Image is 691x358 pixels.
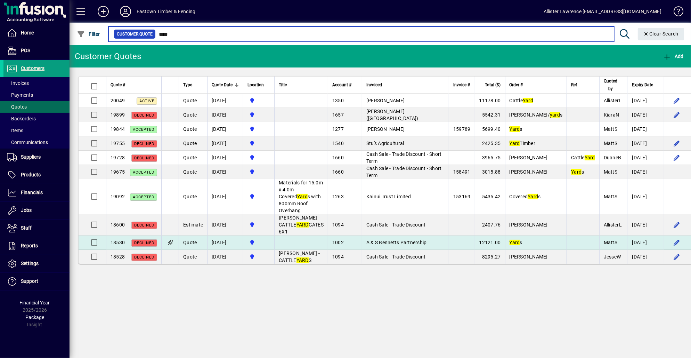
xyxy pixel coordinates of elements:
span: Jobs [21,207,32,213]
em: Yard [571,169,582,175]
span: Quote [183,155,197,160]
a: Settings [3,255,70,272]
span: Add [663,54,684,59]
span: Payments [7,92,33,98]
span: Quote [183,169,197,175]
span: Holyoake St [247,239,270,246]
span: Filter [77,31,100,37]
span: Location [247,81,264,89]
span: s [510,240,522,245]
td: [DATE] [628,136,664,151]
span: ACCEPTED [133,170,154,175]
span: Materials for 15.0m x 4.0m Covered s with 800mm Roof Overhang [279,180,323,213]
span: Holyoake St [247,111,270,119]
a: Quotes [3,101,70,113]
span: Holyoake St [247,154,270,161]
em: Yard [528,194,538,199]
em: Yard [510,141,520,146]
span: Items [7,128,23,133]
span: Order # [510,81,523,89]
td: 153169 [449,179,475,214]
div: Quote # [111,81,157,89]
span: [PERSON_NAME] [366,98,405,103]
span: Customers [21,65,44,71]
button: Profile [114,5,137,18]
td: [DATE] [207,165,243,179]
a: Staff [3,220,70,237]
div: Allister Lawrence [EMAIL_ADDRESS][DOMAIN_NAME] [544,6,661,17]
span: DECLINED [134,156,154,160]
span: Settings [21,261,39,266]
em: Yard [297,194,308,199]
span: Stu's Agricultural [366,141,404,146]
span: Quote [183,194,197,199]
span: Cash Sale - Trade Discount [366,222,426,228]
span: ACCEPTED [133,195,154,199]
td: [DATE] [628,122,664,136]
span: Backorders [7,116,36,121]
span: 1660 [332,169,344,175]
span: Quote Date [212,81,233,89]
span: 1660 [332,155,344,160]
button: Edit [671,109,682,120]
span: Quotes [7,104,27,110]
span: DuaneB [604,155,621,160]
td: [DATE] [207,151,243,165]
span: 1350 [332,98,344,103]
td: [DATE] [628,151,664,165]
span: Suppliers [21,154,41,160]
span: Quote [183,254,197,260]
td: 3015.88 [475,165,505,179]
button: Edit [671,95,682,106]
span: [PERSON_NAME] [366,126,405,132]
span: 1094 [332,222,344,228]
a: Invoices [3,77,70,89]
span: MattS [604,194,617,199]
span: 20049 [111,98,125,103]
span: Support [21,278,38,284]
a: Support [3,273,70,290]
span: [PERSON_NAME] - CATTLE S [279,250,320,263]
span: Cattle [510,98,534,103]
td: [DATE] [207,236,243,250]
button: Clear [638,28,684,40]
span: Invoice # [453,81,470,89]
span: AllisterL [604,98,622,103]
span: MattS [604,169,617,175]
span: Type [183,81,192,89]
a: Knowledge Base [668,1,682,24]
span: Home [21,30,34,35]
span: Clear Search [643,31,679,37]
a: Communications [3,136,70,148]
a: Suppliers [3,149,70,166]
span: Cash Sale - Trade Discount - Short Term [366,166,442,178]
div: Expiry Date [632,81,660,89]
td: [DATE] [207,94,243,108]
div: Quoted by [604,77,624,93]
em: yard [550,112,560,118]
span: ACCEPTED [133,127,154,132]
a: Products [3,166,70,184]
span: Title [279,81,287,89]
span: [PERSON_NAME] [510,155,548,160]
span: DECLINED [134,113,154,118]
span: Communications [7,140,48,145]
span: [PERSON_NAME] [510,222,548,228]
span: Financials [21,190,43,195]
span: Expiry Date [632,81,653,89]
td: [DATE] [207,214,243,236]
a: Items [3,125,70,136]
span: KiaraN [604,112,619,118]
span: Customer Quote [117,31,153,38]
span: Cash Sale - Trade Discount [366,254,426,260]
button: Add [661,50,685,63]
span: Holyoake St [247,221,270,229]
span: 1002 [332,240,344,245]
td: [DATE] [628,214,664,236]
span: Quote [183,112,197,118]
span: Holyoake St [247,97,270,104]
span: Account # [332,81,351,89]
span: Cattle [571,155,595,160]
em: Yard [510,126,520,132]
button: Edit [671,138,682,149]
